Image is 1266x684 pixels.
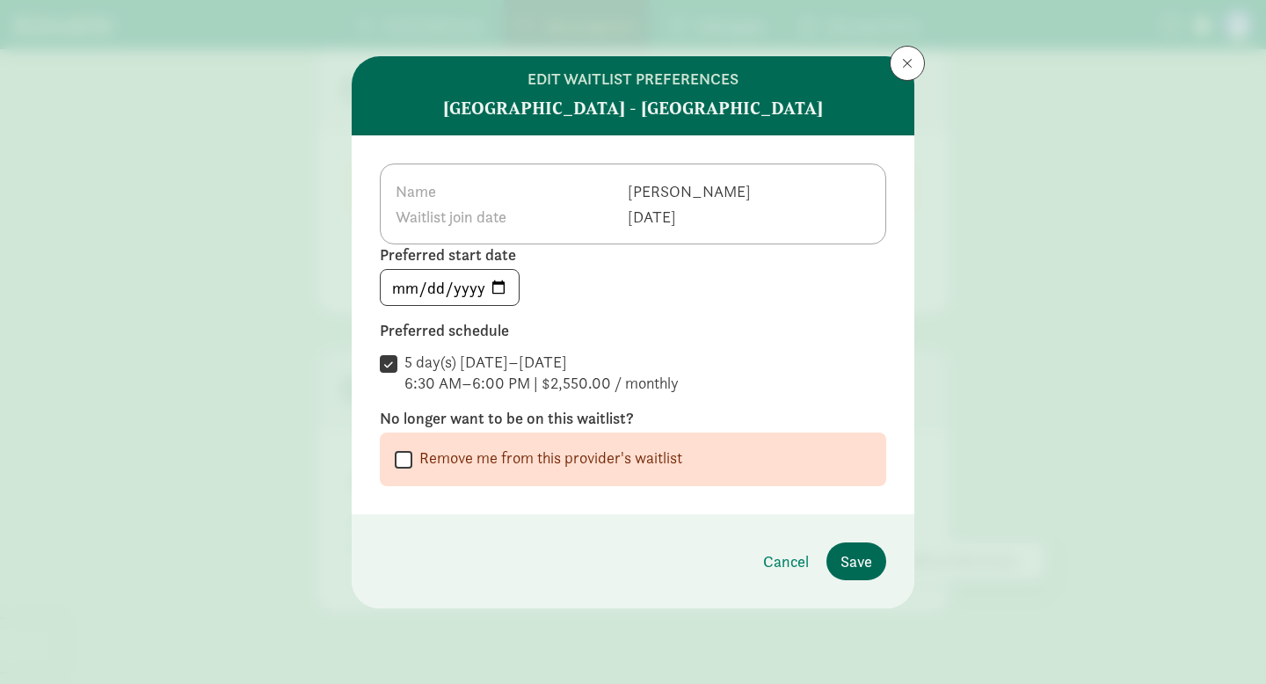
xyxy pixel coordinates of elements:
[627,178,752,204] td: [PERSON_NAME]
[412,448,682,469] label: Remove me from this provider's waitlist
[404,373,679,394] div: 6:30 AM–6:00 PM | $2,550.00 / monthly
[380,320,886,341] label: Preferred schedule
[395,204,627,229] th: Waitlist join date
[380,408,886,429] label: No longer want to be on this waitlist?
[527,70,738,88] h6: edit waitlist preferences
[380,244,886,266] label: Preferred start date
[840,549,872,573] span: Save
[826,542,886,580] button: Save
[763,549,809,573] span: Cancel
[749,542,823,580] button: Cancel
[395,178,627,204] th: Name
[404,352,679,373] div: 5 day(s) [DATE]–[DATE]
[443,95,823,121] strong: [GEOGRAPHIC_DATA] - [GEOGRAPHIC_DATA]
[627,204,752,229] td: [DATE]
